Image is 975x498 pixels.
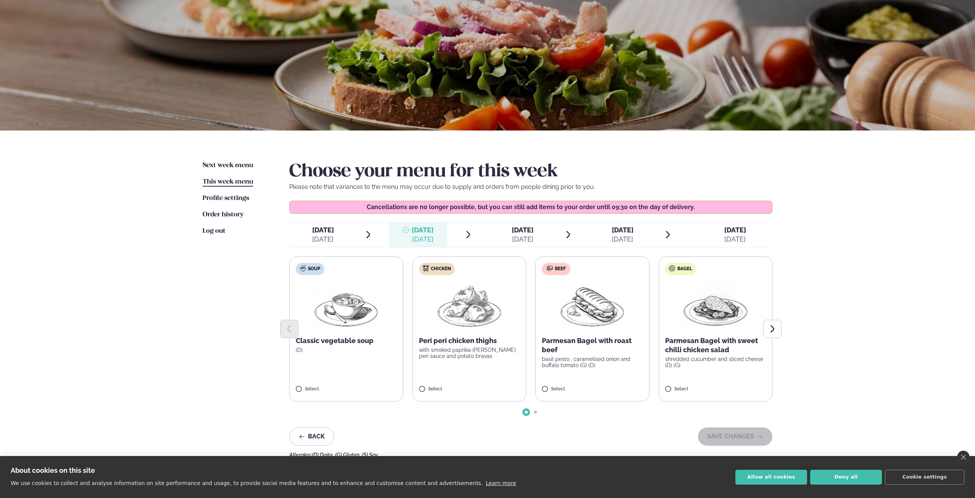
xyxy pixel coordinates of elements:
span: [DATE] [512,226,533,234]
span: Profile settings [203,195,249,201]
p: Parmesan Bagel with roast beef [542,336,643,355]
p: Peri peri chicken thighs [419,336,520,345]
span: Chicken [431,266,451,272]
span: Log out [203,228,226,234]
p: Classic vegetable soup [296,336,397,345]
div: [DATE] [512,235,533,244]
button: Cookie settings [885,470,964,485]
img: Chicken-thighs.png [436,281,503,330]
a: Next week menu [203,161,253,170]
span: Next week menu [203,162,253,169]
span: Order history [203,211,243,218]
a: Profile settings [203,194,249,203]
button: SAVE CHANGES [698,427,772,446]
img: bagle-new-16px.svg [669,265,675,271]
div: [DATE] [612,235,633,244]
div: [DATE] [724,235,746,244]
img: chicken.svg [423,265,429,271]
p: shredded cucumber and sliced cheese (D) (G) [665,356,766,368]
p: with smoked paprika [PERSON_NAME] peri sauce and potato bravas [419,347,520,359]
span: [DATE] [412,226,434,235]
div: Allergies: [289,452,772,458]
img: Chicken-breast.png [682,281,749,330]
a: This week menu [203,177,253,187]
span: This week menu [203,179,253,185]
span: (D) Dairy , [312,452,335,458]
span: [DATE] [612,226,633,234]
div: [DATE] [412,235,434,244]
span: Beef [555,266,566,272]
a: Log out [203,227,226,236]
span: Go to slide 2 [534,411,537,414]
p: Cancellations are no longer possible, but you can still add items to your order until 09:30 on th... [297,204,765,210]
a: close [957,451,970,464]
p: Parmesan Bagel with sweet chilli chicken salad [665,336,766,355]
button: Allow all cookies [735,470,807,485]
span: Soup [308,266,320,272]
span: Go to slide 1 [525,411,528,414]
strong: About cookies on this site [11,466,95,474]
span: (G) Gluten , [335,452,362,458]
p: Please note that variances to the menu may occur due to supply and orders from people dining prio... [289,182,772,192]
img: beef.svg [547,265,553,271]
h2: Choose your menu for this week [289,161,772,182]
button: Back [289,427,334,446]
button: Next slide [763,320,782,338]
a: Order history [203,210,243,219]
span: [DATE] [724,226,746,234]
button: Deny all [810,470,882,485]
span: Bagel [677,266,692,272]
img: Panini.png [559,281,626,330]
p: basil pesto , caramelised onion and buffalo tomato (G) (D) [542,356,643,368]
p: We use cookies to collect and analyse information on site performance and usage, to provide socia... [11,480,483,486]
img: soup.svg [300,265,306,271]
button: Previous slide [280,320,298,338]
p: (D) [296,347,397,353]
span: (S) Soy [362,452,378,458]
img: Soup.png [313,281,380,330]
span: [DATE] [312,226,334,234]
a: Learn more [486,480,516,486]
div: [DATE] [312,235,334,244]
